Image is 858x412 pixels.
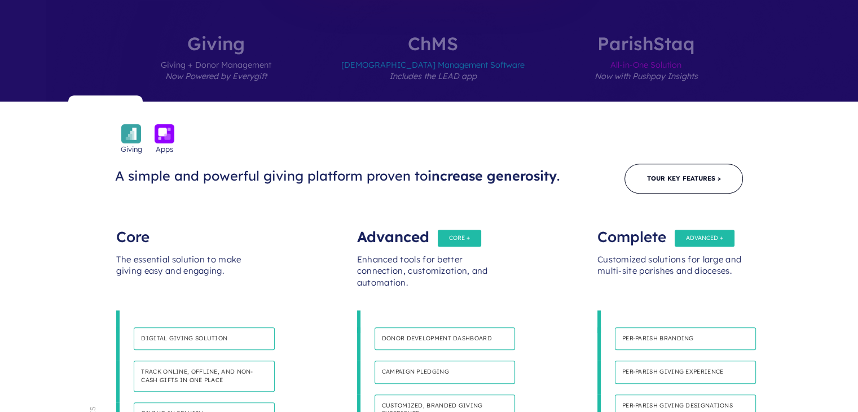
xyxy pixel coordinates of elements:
label: ParishStaq [561,34,732,102]
span: increase generosity [428,168,557,184]
img: icon_apps-bckgrnd-600x600-1.png [155,124,174,144]
h4: Donor development dashboard [375,327,516,350]
img: icon_giving-bckgrnd-600x600-1.png [121,124,141,144]
a: Tour Key Features > [624,164,743,194]
span: Giving + Donor Management [161,52,271,102]
h4: Campaign pledging [375,361,516,384]
h4: Per-parish branding [615,327,756,350]
div: Core [116,220,261,243]
h4: Digital giving solution [134,327,275,350]
div: Advanced [357,220,501,243]
em: Includes the LEAD app [389,71,477,81]
span: Giving [121,143,142,155]
em: Now Powered by Everygift [165,71,267,81]
h4: Per-parish giving experience [615,361,756,384]
em: Now with Pushpay Insights [595,71,698,81]
label: Giving [127,34,305,102]
label: ChMS [307,34,558,102]
div: The essential solution to make giving easy and engaging. [116,243,261,310]
div: Customized solutions for large and multi-site parishes and dioceses. [597,243,742,310]
h4: Track online, offline, and non-cash gifts in one place [134,361,275,392]
span: All-in-One Solution [595,52,698,102]
div: Complete [597,220,742,243]
span: Apps [156,143,173,155]
span: [DEMOGRAPHIC_DATA] Management Software [341,52,525,102]
h3: A simple and powerful giving platform proven to . [115,168,571,185]
div: Enhanced tools for better connection, customization, and automation. [357,243,501,310]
